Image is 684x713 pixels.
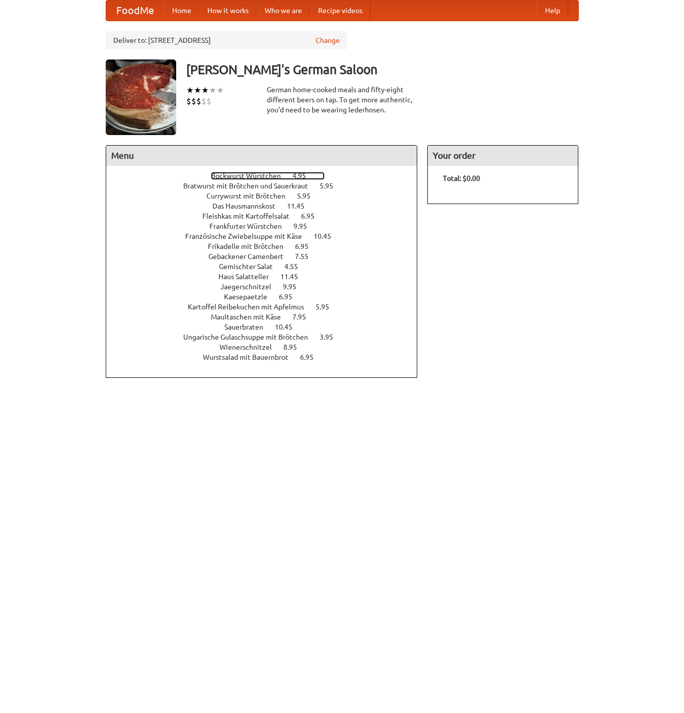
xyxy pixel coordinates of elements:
span: Maultaschen mit Käse [211,313,291,321]
a: Gebackener Camenbert 7.55 [208,252,327,261]
a: Gemischter Salat 4.55 [219,263,317,271]
span: Fleishkas mit Kartoffelsalat [202,212,299,220]
a: Fleishkas mit Kartoffelsalat 6.95 [202,212,333,220]
a: Wurstsalad mit Bauernbrot 6.95 [203,353,332,361]
span: 3.95 [320,333,343,341]
a: Recipe videos [310,1,370,21]
span: Jaegerschnitzel [220,283,281,291]
span: 6.95 [295,242,319,250]
span: 10.45 [275,323,302,331]
li: ★ [209,85,216,96]
li: ★ [194,85,201,96]
a: Frikadelle mit Brötchen 6.95 [208,242,327,250]
li: $ [206,96,211,107]
a: Frankfurter Würstchen 9.95 [209,222,326,230]
a: Kartoffel Reibekuchen mit Apfelmus 5.95 [188,303,348,311]
a: Home [164,1,199,21]
span: 7.55 [295,252,319,261]
span: 4.55 [284,263,308,271]
span: Frankfurter Würstchen [209,222,292,230]
span: 6.95 [300,353,324,361]
b: Total: $0.00 [443,174,480,182]
span: Gemischter Salat [219,263,283,271]
a: Help [537,1,568,21]
span: Französische Zwiebelsuppe mit Käse [185,232,312,240]
li: $ [191,96,196,107]
a: Who we are [257,1,310,21]
span: 8.95 [283,343,307,351]
a: Wienerschnitzel 8.95 [219,343,316,351]
span: Frikadelle mit Brötchen [208,242,293,250]
span: 6.95 [301,212,325,220]
a: Sauerbraten 10.45 [224,323,311,331]
h4: Menu [106,146,417,166]
span: Das Hausmannskost [212,202,285,210]
a: Das Hausmannskost 11.45 [212,202,323,210]
a: Change [316,35,340,45]
a: Kaesepaetzle 6.95 [224,293,311,301]
li: ★ [216,85,224,96]
span: Gebackener Camenbert [208,252,293,261]
span: Bratwurst mit Brötchen und Sauerkraut [183,182,318,190]
li: ★ [186,85,194,96]
span: 7.95 [292,313,316,321]
a: FoodMe [106,1,164,21]
span: 9.95 [293,222,317,230]
span: 11.45 [287,202,315,210]
a: How it works [199,1,257,21]
span: 4.95 [292,172,316,180]
h4: Your order [428,146,578,166]
li: $ [196,96,201,107]
span: Wurstsalad mit Bauernbrot [203,353,298,361]
span: 5.95 [297,192,321,200]
span: Wienerschnitzel [219,343,282,351]
span: 6.95 [279,293,302,301]
a: Französische Zwiebelsuppe mit Käse 10.45 [185,232,350,240]
span: 10.45 [314,232,341,240]
span: Currywurst mit Brötchen [206,192,295,200]
span: 11.45 [280,273,308,281]
a: Bockwurst Würstchen 4.95 [211,172,325,180]
a: Jaegerschnitzel 9.95 [220,283,315,291]
img: angular.jpg [106,59,176,135]
a: Ungarische Gulaschsuppe mit Brötchen 3.95 [183,333,352,341]
a: Haus Salatteller 11.45 [218,273,317,281]
a: Bratwurst mit Brötchen und Sauerkraut 5.95 [183,182,352,190]
h3: [PERSON_NAME]'s German Saloon [186,59,579,80]
span: Ungarische Gulaschsuppe mit Brötchen [183,333,318,341]
span: Sauerbraten [224,323,273,331]
li: ★ [201,85,209,96]
div: German home-cooked meals and fifty-eight different beers on tap. To get more authentic, you'd nee... [267,85,418,115]
li: $ [186,96,191,107]
li: $ [201,96,206,107]
span: 9.95 [283,283,307,291]
div: Deliver to: [STREET_ADDRESS] [106,31,347,49]
span: Haus Salatteller [218,273,279,281]
span: Bockwurst Würstchen [211,172,291,180]
span: Kaesepaetzle [224,293,277,301]
a: Currywurst mit Brötchen 5.95 [206,192,329,200]
span: Kartoffel Reibekuchen mit Apfelmus [188,303,314,311]
span: 5.95 [320,182,343,190]
a: Maultaschen mit Käse 7.95 [211,313,325,321]
span: 5.95 [316,303,339,311]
